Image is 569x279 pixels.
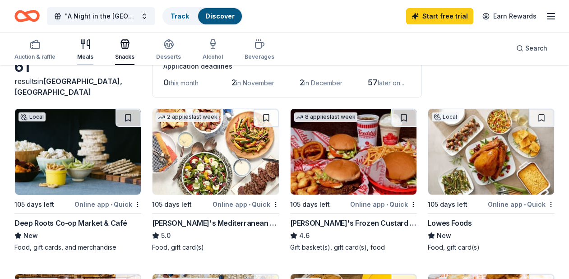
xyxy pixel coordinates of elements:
[300,78,304,87] span: 2
[152,108,279,252] a: Image for Taziki's Mediterranean Cafe2 applieslast week105 days leftOnline app•Quick[PERSON_NAME]...
[65,11,137,22] span: "A Night in the [GEOGRAPHIC_DATA]: The [PERSON_NAME] School Benefit Fundraiser"
[74,199,141,210] div: Online app Quick
[152,243,279,252] div: Food, gift card(s)
[47,7,155,25] button: "A Night in the [GEOGRAPHIC_DATA]: The [PERSON_NAME] School Benefit Fundraiser"
[290,243,417,252] div: Gift basket(s), gift card(s), food
[14,5,40,27] a: Home
[156,35,181,65] button: Desserts
[156,53,181,60] div: Desserts
[14,53,56,60] div: Auction & raffle
[115,53,134,60] div: Snacks
[406,8,473,24] a: Start free trial
[14,77,122,97] span: in
[428,218,472,228] div: Lowes Foods
[205,12,235,20] a: Discover
[368,78,378,87] span: 57
[14,58,141,76] div: 61
[432,112,459,121] div: Local
[77,53,93,60] div: Meals
[14,199,54,210] div: 105 days left
[477,8,542,24] a: Earn Rewards
[162,7,243,25] button: TrackDiscover
[161,230,171,241] span: 5.0
[245,53,274,60] div: Beverages
[236,79,274,87] span: in November
[152,218,279,228] div: [PERSON_NAME]'s Mediterranean Cafe
[169,79,199,87] span: this month
[304,79,342,87] span: in December
[350,199,417,210] div: Online app Quick
[290,218,417,228] div: [PERSON_NAME]'s Frozen Custard & Steakburgers
[437,230,451,241] span: New
[213,199,279,210] div: Online app Quick
[291,109,416,195] img: Image for Freddy's Frozen Custard & Steakburgers
[14,108,141,252] a: Image for Deep Roots Co-op Market & CaféLocal105 days leftOnline app•QuickDeep Roots Co-op Market...
[245,35,274,65] button: Beverages
[294,112,357,122] div: 8 applies last week
[115,35,134,65] button: Snacks
[156,112,219,122] div: 2 applies last week
[509,39,555,57] button: Search
[77,35,93,65] button: Meals
[299,230,310,241] span: 4.6
[203,35,223,65] button: Alcohol
[525,43,547,54] span: Search
[14,218,127,228] div: Deep Roots Co-op Market & Café
[428,199,467,210] div: 105 days left
[290,199,330,210] div: 105 days left
[163,78,169,87] span: 0
[163,61,411,72] div: Application deadlines
[111,201,112,208] span: •
[386,201,388,208] span: •
[14,35,56,65] button: Auction & raffle
[428,108,555,252] a: Image for Lowes FoodsLocal105 days leftOnline app•QuickLowes FoodsNewFood, gift card(s)
[152,199,192,210] div: 105 days left
[378,79,404,87] span: later on...
[153,109,278,195] img: Image for Taziki's Mediterranean Cafe
[14,76,141,98] div: results
[488,199,555,210] div: Online app Quick
[15,109,141,195] img: Image for Deep Roots Co-op Market & Café
[231,78,236,87] span: 2
[19,112,46,121] div: Local
[171,12,189,20] a: Track
[428,243,555,252] div: Food, gift card(s)
[203,53,223,60] div: Alcohol
[14,77,122,97] span: [GEOGRAPHIC_DATA], [GEOGRAPHIC_DATA]
[249,201,250,208] span: •
[290,108,417,252] a: Image for Freddy's Frozen Custard & Steakburgers8 applieslast week105 days leftOnline app•Quick[P...
[428,109,554,195] img: Image for Lowes Foods
[524,201,526,208] span: •
[14,243,141,252] div: Food, gift cards, and merchandise
[23,230,38,241] span: New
